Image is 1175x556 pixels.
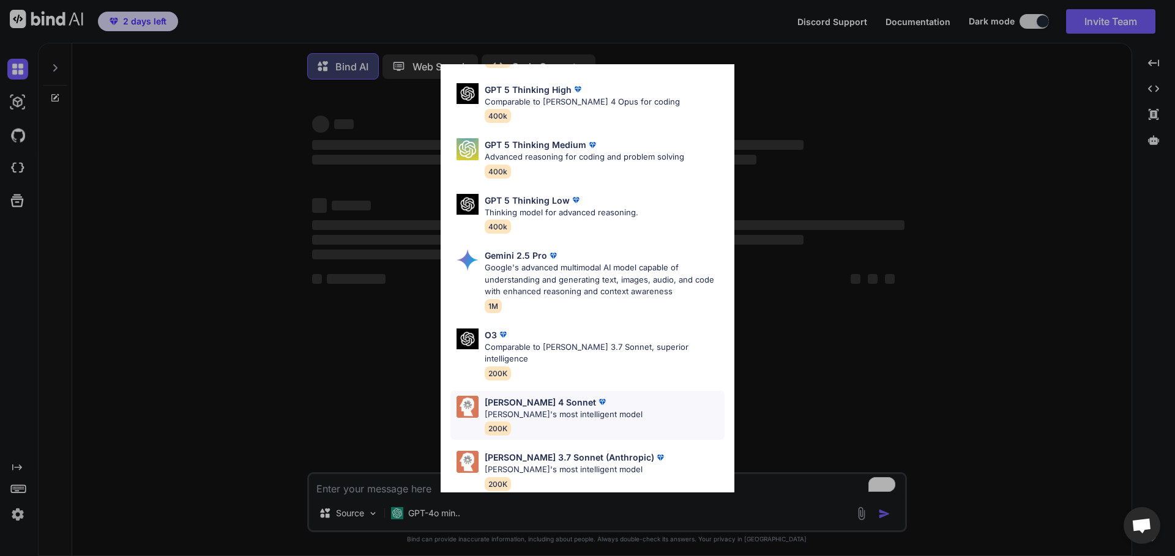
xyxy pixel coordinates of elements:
p: GPT 5 Thinking High [485,83,572,96]
img: Pick Models [457,396,479,418]
p: [PERSON_NAME] 3.7 Sonnet (Anthropic) [485,451,654,464]
p: Thinking model for advanced reasoning. [485,207,638,219]
p: GPT 5 Thinking Low [485,194,570,207]
img: Pick Models [457,83,479,105]
p: Gemini 2.5 Pro [485,249,547,262]
p: O3 [485,328,497,341]
span: 200K [485,477,511,491]
img: Pick Models [457,249,479,271]
p: GPT 5 Thinking Medium [485,138,586,151]
img: Pick Models [457,194,479,215]
img: premium [596,396,608,408]
img: Pick Models [457,451,479,473]
p: Advanced reasoning for coding and problem solving [485,151,684,163]
img: Pick Models [457,138,479,160]
span: 200K [485,421,511,436]
span: 400k [485,109,511,123]
img: premium [572,83,584,95]
img: premium [547,250,559,262]
p: [PERSON_NAME] 4 Sonnet [485,396,596,409]
img: premium [586,139,599,151]
p: [PERSON_NAME]'s most intelligent model [485,464,666,476]
img: premium [570,194,582,206]
p: Google's advanced multimodal AI model capable of understanding and generating text, images, audio... [485,262,725,298]
span: 200K [485,366,511,380]
span: 400k [485,165,511,179]
div: Open chat [1124,507,1160,544]
p: Comparable to [PERSON_NAME] 4 Opus for coding [485,96,680,108]
img: premium [654,451,666,464]
img: Pick Models [457,328,479,350]
img: premium [497,328,509,341]
p: [PERSON_NAME]'s most intelligent model [485,409,643,421]
span: 1M [485,299,502,313]
span: 400k [485,220,511,234]
p: Comparable to [PERSON_NAME] 3.7 Sonnet, superior intelligence [485,341,725,365]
